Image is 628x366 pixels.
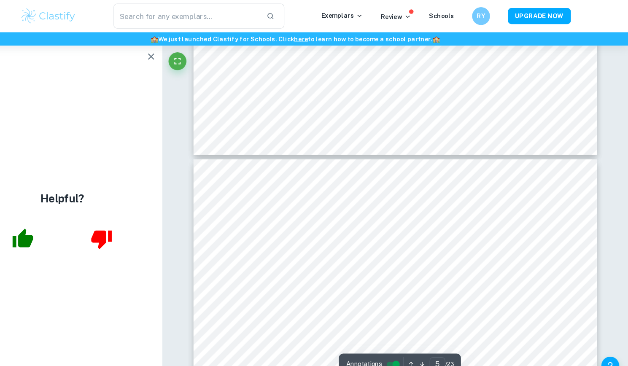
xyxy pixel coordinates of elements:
[515,8,574,23] button: UPGRADE NOW
[73,180,115,195] h4: Helpful?
[603,336,620,353] button: Help and Feedback
[54,7,108,24] img: Clastify logo
[440,12,464,19] a: Schools
[339,10,378,19] p: Exemplars
[178,33,185,40] span: 🏫
[313,33,326,40] a: here
[481,7,498,24] button: RY
[484,11,494,20] h6: RY
[143,3,280,27] input: Search for any exemplars...
[395,11,423,20] p: Review
[362,339,396,348] span: Annotations
[443,33,450,40] span: 🏫
[2,32,626,41] h6: We just launched Clastify for Schools. Click to learn how to become a school partner.
[194,49,211,66] button: Fullscreen
[456,340,464,347] span: / 23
